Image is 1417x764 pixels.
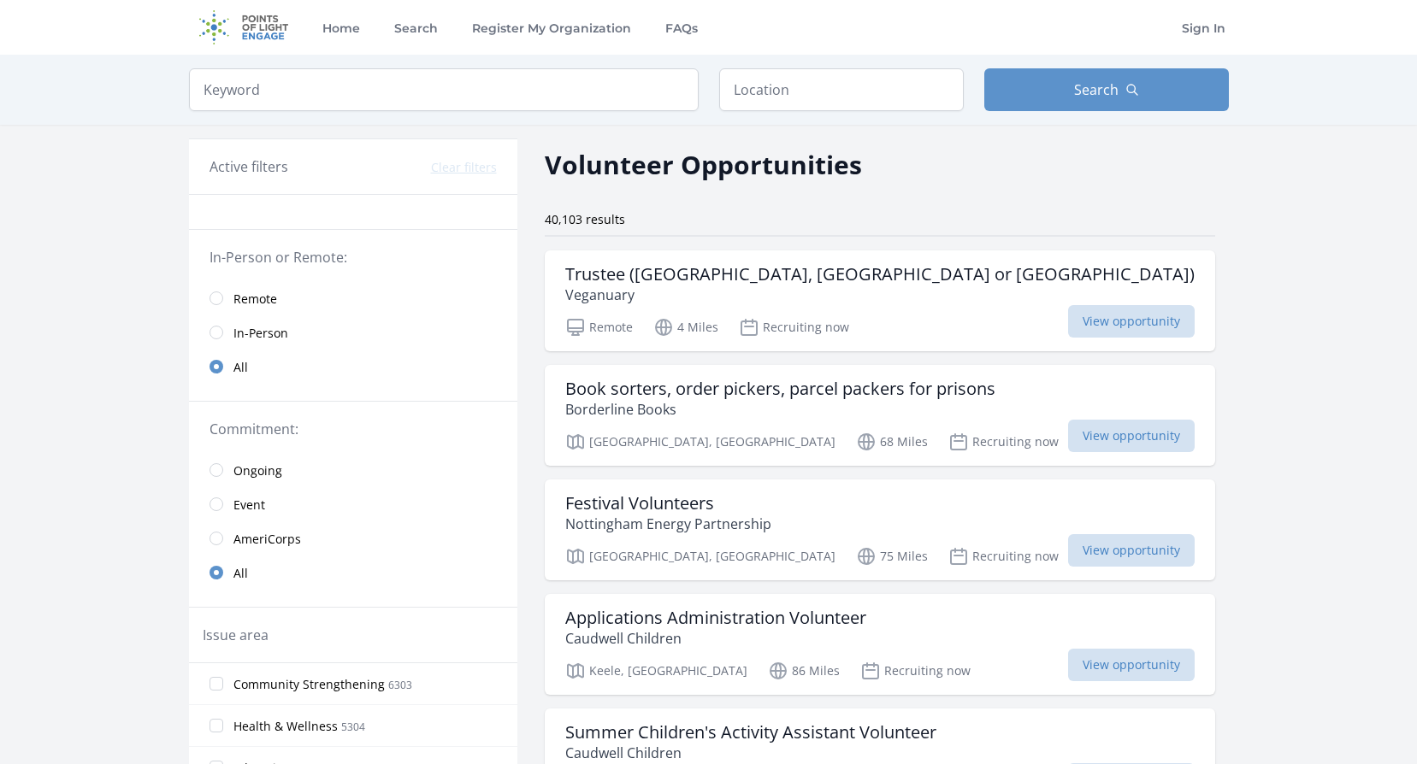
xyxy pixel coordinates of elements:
[189,315,517,350] a: In-Person
[545,594,1215,695] a: Applications Administration Volunteer Caudwell Children Keele, [GEOGRAPHIC_DATA] 86 Miles Recruit...
[565,317,633,338] p: Remote
[565,432,835,452] p: [GEOGRAPHIC_DATA], [GEOGRAPHIC_DATA]
[565,514,771,534] p: Nottingham Energy Partnership
[210,247,497,267] legend: In-Person or Remote:
[233,462,282,479] span: Ongoing
[565,722,936,743] h3: Summer Children's Activity Assistant Volunteer
[565,608,866,628] h3: Applications Administration Volunteer
[719,68,964,111] input: Location
[189,453,517,487] a: Ongoing
[189,521,517,555] a: AmeriCorps
[565,379,995,399] h3: Book sorters, order pickers, parcel packers for prisons
[233,497,265,514] span: Event
[233,359,248,376] span: All
[545,365,1215,466] a: Book sorters, order pickers, parcel packers for prisons Borderline Books [GEOGRAPHIC_DATA], [GEOG...
[1068,305,1195,338] span: View opportunity
[545,479,1215,580] a: Festival Volunteers Nottingham Energy Partnership [GEOGRAPHIC_DATA], [GEOGRAPHIC_DATA] 75 Miles R...
[210,677,223,691] input: Community Strengthening 6303
[1074,79,1119,100] span: Search
[739,317,849,338] p: Recruiting now
[984,68,1229,111] button: Search
[189,555,517,590] a: All
[233,291,277,308] span: Remote
[233,676,385,693] span: Community Strengthening
[189,350,517,384] a: All
[233,325,288,342] span: In-Person
[189,68,699,111] input: Keyword
[565,661,747,681] p: Keele, [GEOGRAPHIC_DATA]
[856,432,928,452] p: 68 Miles
[565,493,771,514] h3: Festival Volunteers
[1068,420,1195,452] span: View opportunity
[565,285,1195,305] p: Veganuary
[1068,649,1195,681] span: View opportunity
[233,718,338,735] span: Health & Wellness
[856,546,928,567] p: 75 Miles
[233,565,248,582] span: All
[545,250,1215,351] a: Trustee ([GEOGRAPHIC_DATA], [GEOGRAPHIC_DATA] or [GEOGRAPHIC_DATA]) Veganuary Remote 4 Miles Recr...
[565,546,835,567] p: [GEOGRAPHIC_DATA], [GEOGRAPHIC_DATA]
[189,487,517,521] a: Event
[860,661,971,681] p: Recruiting now
[210,719,223,732] input: Health & Wellness 5304
[203,625,269,645] legend: Issue area
[565,399,995,420] p: Borderline Books
[948,432,1059,452] p: Recruiting now
[768,661,840,681] p: 86 Miles
[948,546,1059,567] p: Recruiting now
[545,211,625,227] span: 40,103 results
[565,743,936,763] p: Caudwell Children
[545,145,862,184] h2: Volunteer Opportunities
[1068,534,1195,567] span: View opportunity
[431,159,497,176] button: Clear filters
[565,628,866,649] p: Caudwell Children
[233,531,301,548] span: AmeriCorps
[388,678,412,692] span: 6303
[210,419,497,439] legend: Commitment:
[210,156,288,177] h3: Active filters
[189,281,517,315] a: Remote
[653,317,718,338] p: 4 Miles
[341,720,365,734] span: 5304
[565,264,1195,285] h3: Trustee ([GEOGRAPHIC_DATA], [GEOGRAPHIC_DATA] or [GEOGRAPHIC_DATA])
